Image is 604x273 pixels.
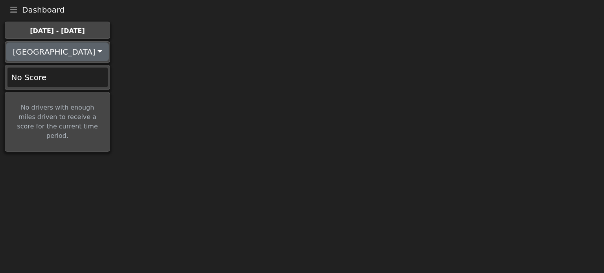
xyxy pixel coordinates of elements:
[6,4,22,15] button: Toggle navigation
[14,103,101,141] div: No drivers with enough miles driven to receive a score for the current time period.
[8,68,58,86] div: No Score
[9,26,105,36] div: [DATE] - [DATE]
[6,42,109,61] button: [GEOGRAPHIC_DATA]
[22,6,65,14] span: Dashboard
